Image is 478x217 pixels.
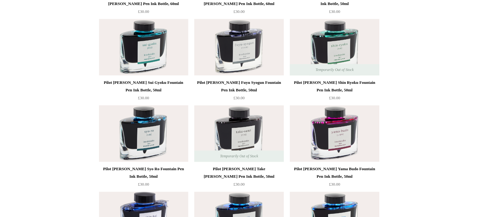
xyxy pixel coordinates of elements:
span: £30.00 [234,9,245,14]
a: Pilot [PERSON_NAME] Shin Ryoku Fountain Pen Ink Bottle, 50ml £30.00 [290,79,379,105]
a: Pilot Iro Shizuku Yama Budo Fountain Pen Ink Bottle, 50ml Pilot Iro Shizuku Yama Budo Fountain Pe... [290,105,379,162]
a: Pilot [PERSON_NAME] Take [PERSON_NAME] Pen Ink Bottle, 50ml £30.00 [194,165,283,191]
img: Pilot Iro Shizuku Yama Budo Fountain Pen Ink Bottle, 50ml [290,105,379,162]
span: £30.00 [234,182,245,187]
a: Pilot Iro Shizuku Fuyu Syogun Fountain Pen Ink Bottle, 50ml Pilot Iro Shizuku Fuyu Syogun Fountai... [194,19,283,75]
a: Pilot [PERSON_NAME] Syo Ro Fountain Pen Ink Bottle, 50ml £30.00 [99,165,188,191]
a: Pilot [PERSON_NAME] Yama Budo Fountain Pen Ink Bottle, 50ml £30.00 [290,165,379,191]
a: Pilot Iro Shizuku Take Sumi Fountain Pen Ink Bottle, 50ml Pilot Iro Shizuku Take Sumi Fountain Pe... [194,105,283,162]
div: Pilot [PERSON_NAME] Take [PERSON_NAME] Pen Ink Bottle, 50ml [196,165,282,180]
a: Pilot Iro Shizuku Syo Ro Fountain Pen Ink Bottle, 50ml Pilot Iro Shizuku Syo Ro Fountain Pen Ink ... [99,105,188,162]
div: Pilot [PERSON_NAME] Yama Budo Fountain Pen Ink Bottle, 50ml [291,165,377,180]
a: Pilot [PERSON_NAME] Fuyu Syogun Fountain Pen Ink Bottle, 50ml £30.00 [194,79,283,105]
a: Pilot Iro Shizuku Sui Gyoku Fountain Pen Ink Bottle, 50ml Pilot Iro Shizuku Sui Gyoku Fountain Pe... [99,19,188,75]
img: Pilot Iro Shizuku Sui Gyoku Fountain Pen Ink Bottle, 50ml [99,19,188,75]
img: Pilot Iro Shizuku Shin Ryoku Fountain Pen Ink Bottle, 50ml [290,19,379,75]
span: £30.00 [329,9,340,14]
div: Pilot [PERSON_NAME] Sui Gyoku Fountain Pen Ink Bottle, 50ml [101,79,187,94]
span: £30.00 [138,182,149,187]
span: £30.00 [329,182,340,187]
img: Pilot Iro Shizuku Syo Ro Fountain Pen Ink Bottle, 50ml [99,105,188,162]
span: Temporarily Out of Stock [309,64,360,75]
div: Pilot [PERSON_NAME] Fuyu Syogun Fountain Pen Ink Bottle, 50ml [196,79,282,94]
span: £30.00 [329,95,340,100]
span: £30.00 [138,95,149,100]
div: Pilot [PERSON_NAME] Syo Ro Fountain Pen Ink Bottle, 50ml [101,165,187,180]
span: Temporarily Out of Stock [214,150,264,162]
img: Pilot Iro Shizuku Fuyu Syogun Fountain Pen Ink Bottle, 50ml [194,19,283,75]
img: Pilot Iro Shizuku Take Sumi Fountain Pen Ink Bottle, 50ml [194,105,283,162]
a: Pilot [PERSON_NAME] Sui Gyoku Fountain Pen Ink Bottle, 50ml £30.00 [99,79,188,105]
span: £30.00 [234,95,245,100]
a: Pilot Iro Shizuku Shin Ryoku Fountain Pen Ink Bottle, 50ml Pilot Iro Shizuku Shin Ryoku Fountain ... [290,19,379,75]
div: Pilot [PERSON_NAME] Shin Ryoku Fountain Pen Ink Bottle, 50ml [291,79,377,94]
span: £30.00 [138,9,149,14]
